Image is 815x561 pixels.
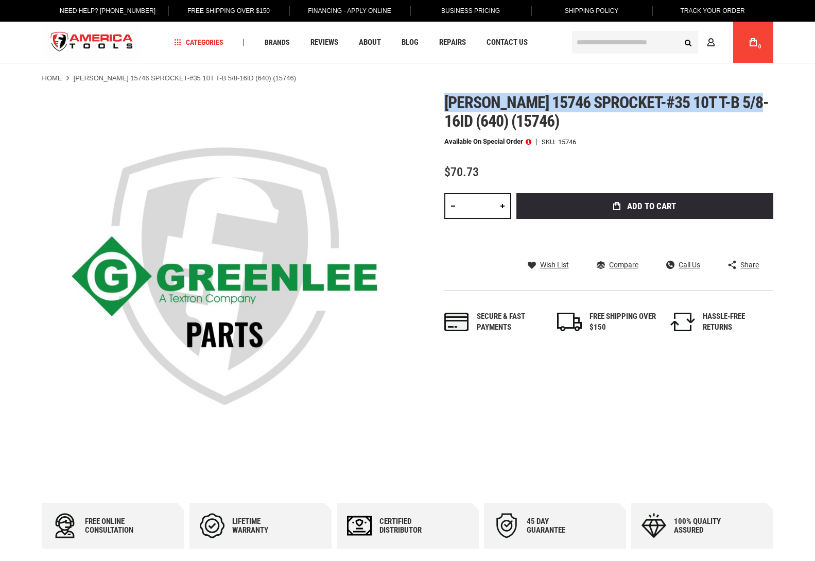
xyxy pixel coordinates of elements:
[589,311,656,333] div: FREE SHIPPING OVER $150
[558,139,576,145] div: 15746
[477,311,544,333] div: Secure & fast payments
[670,313,695,331] img: returns
[540,261,569,268] span: Wish List
[74,74,296,82] strong: [PERSON_NAME] 15746 SPROCKET-#35 10T T-B 5/8-16ID (640) (15746)
[666,260,700,269] a: Call Us
[444,93,769,131] span: [PERSON_NAME] 15746 sprocket-#35 10t t-b 5/8-16id (640) (15746)
[516,193,773,219] button: Add to Cart
[482,36,532,49] a: Contact Us
[402,39,419,46] span: Blog
[527,517,588,535] div: 45 day Guarantee
[265,39,290,46] span: Brands
[42,74,62,83] a: Home
[435,36,471,49] a: Repairs
[169,36,228,49] a: Categories
[42,23,142,62] a: store logo
[306,36,343,49] a: Reviews
[542,139,558,145] strong: SKU
[444,138,531,145] p: Available on Special Order
[444,313,469,331] img: payments
[42,23,142,62] img: America Tools
[174,39,223,46] span: Categories
[703,311,770,333] div: HASSLE-FREE RETURNS
[379,517,441,535] div: Certified Distributor
[597,260,638,269] a: Compare
[674,517,736,535] div: 100% quality assured
[310,39,338,46] span: Reviews
[397,36,423,49] a: Blog
[557,313,582,331] img: shipping
[439,39,466,46] span: Repairs
[740,261,759,268] span: Share
[42,93,408,459] img: main product photo
[260,36,294,49] a: Brands
[679,32,698,52] button: Search
[743,22,763,63] a: 0
[609,261,638,268] span: Compare
[359,39,381,46] span: About
[679,261,700,268] span: Call Us
[444,165,479,179] span: $70.73
[758,44,761,49] span: 0
[354,36,386,49] a: About
[528,260,569,269] a: Wish List
[487,39,528,46] span: Contact Us
[627,202,676,211] span: Add to Cart
[232,517,294,535] div: Lifetime warranty
[565,7,619,14] span: Shipping Policy
[85,517,147,535] div: Free online consultation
